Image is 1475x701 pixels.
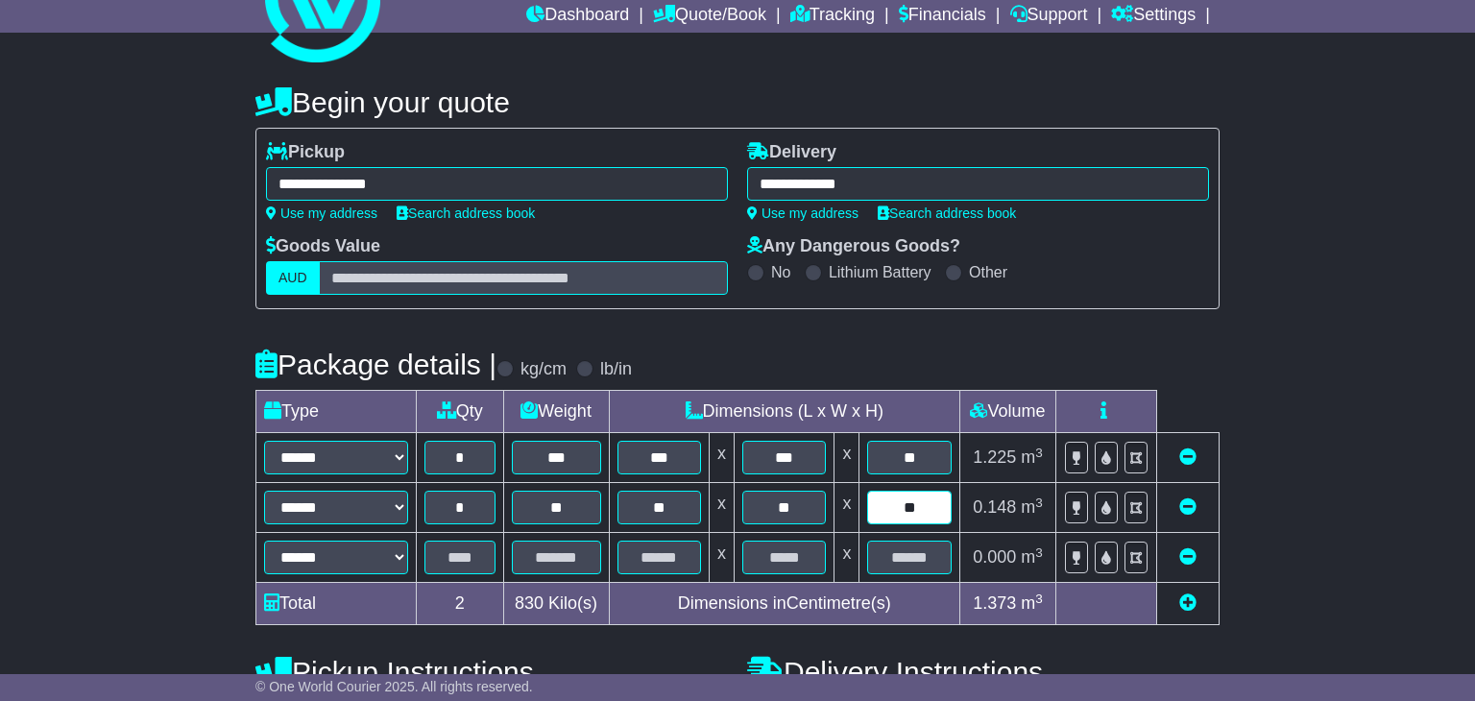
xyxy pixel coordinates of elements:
span: 1.373 [973,593,1016,613]
span: m [1021,497,1043,517]
span: 1.225 [973,447,1016,467]
span: m [1021,593,1043,613]
label: lb/in [600,359,632,380]
td: Dimensions (L x W x H) [609,391,959,433]
a: Remove this item [1179,447,1197,467]
h4: Pickup Instructions [255,656,728,688]
label: AUD [266,261,320,295]
h4: Begin your quote [255,86,1220,118]
span: 0.148 [973,497,1016,517]
sup: 3 [1035,496,1043,510]
td: x [834,433,859,483]
sup: 3 [1035,592,1043,606]
td: Kilo(s) [503,583,609,625]
td: Dimensions in Centimetre(s) [609,583,959,625]
td: Total [256,583,417,625]
span: © One World Courier 2025. All rights reserved. [255,679,533,694]
span: 830 [515,593,544,613]
label: Delivery [747,142,836,163]
a: Remove this item [1179,547,1197,567]
a: Remove this item [1179,497,1197,517]
label: Pickup [266,142,345,163]
a: Use my address [266,205,377,221]
td: Qty [417,391,504,433]
label: kg/cm [520,359,567,380]
label: Any Dangerous Goods? [747,236,960,257]
h4: Delivery Instructions [747,656,1220,688]
span: m [1021,447,1043,467]
a: Add new item [1179,593,1197,613]
label: Goods Value [266,236,380,257]
label: Other [969,263,1007,281]
td: Weight [503,391,609,433]
sup: 3 [1035,545,1043,560]
td: x [834,483,859,533]
a: Search address book [878,205,1016,221]
a: Search address book [397,205,535,221]
h4: Package details | [255,349,496,380]
td: Type [256,391,417,433]
td: x [710,533,735,583]
a: Use my address [747,205,858,221]
td: x [710,433,735,483]
td: Volume [959,391,1055,433]
td: x [710,483,735,533]
span: 0.000 [973,547,1016,567]
td: x [834,533,859,583]
td: 2 [417,583,504,625]
sup: 3 [1035,446,1043,460]
label: No [771,263,790,281]
label: Lithium Battery [829,263,931,281]
span: m [1021,547,1043,567]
